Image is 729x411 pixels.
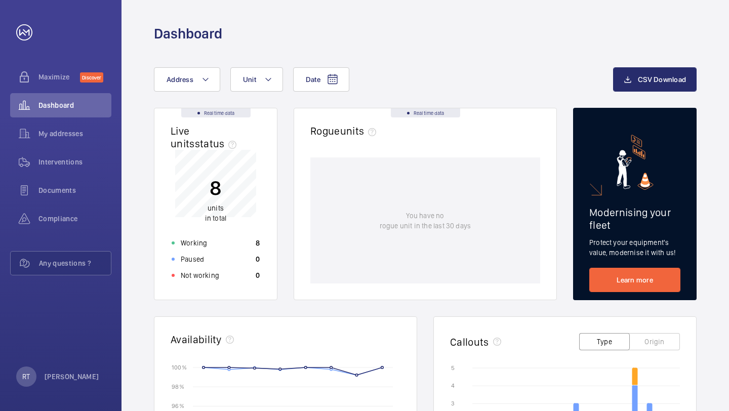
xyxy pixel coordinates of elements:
h2: Modernising your fleet [589,206,680,231]
p: You have no rogue unit in the last 30 days [380,211,471,231]
h2: Rogue [310,125,380,137]
p: RT [22,372,30,382]
button: Origin [629,333,680,350]
span: Compliance [38,214,111,224]
text: 5 [451,364,455,372]
div: Real time data [181,108,251,117]
a: Learn more [589,268,680,292]
h2: Live units [171,125,240,150]
p: Protect your equipment's value, modernise it with us! [589,237,680,258]
p: Not working [181,270,219,280]
button: Type [579,333,630,350]
p: in total [205,203,226,223]
button: Unit [230,67,283,92]
p: [PERSON_NAME] [45,372,99,382]
p: Working [181,238,207,248]
text: 96 % [172,402,184,409]
div: Real time data [391,108,460,117]
text: 4 [451,382,455,389]
span: Discover [80,72,103,83]
span: Any questions ? [39,258,111,268]
span: Date [306,75,320,84]
p: 8 [256,238,260,248]
span: status [195,137,241,150]
p: 0 [256,254,260,264]
span: Address [167,75,193,84]
img: marketing-card.svg [617,135,654,190]
span: CSV Download [638,75,686,84]
span: Interventions [38,157,111,167]
p: 0 [256,270,260,280]
button: CSV Download [613,67,697,92]
h2: Availability [171,333,222,346]
text: 100 % [172,363,187,371]
span: Documents [38,185,111,195]
h1: Dashboard [154,24,222,43]
button: Date [293,67,349,92]
span: Maximize [38,72,80,82]
text: 3 [451,400,455,407]
span: Dashboard [38,100,111,110]
span: My addresses [38,129,111,139]
text: 98 % [172,383,184,390]
p: 8 [205,175,226,200]
button: Address [154,67,220,92]
span: units [208,204,224,212]
span: Unit [243,75,256,84]
h2: Callouts [450,336,489,348]
span: units [340,125,381,137]
p: Paused [181,254,204,264]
